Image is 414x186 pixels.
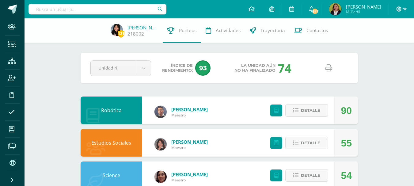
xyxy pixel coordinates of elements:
span: Maestro [171,145,208,150]
button: Detalle [285,137,328,149]
button: Detalle [285,104,328,117]
a: [PERSON_NAME] [171,139,208,145]
span: Detalle [301,170,320,181]
span: Índice de Rendimiento: [162,63,193,73]
span: Punteos [179,27,196,34]
a: Contactos [290,18,332,43]
span: 93 [195,60,211,76]
img: df865ced3841bf7d29cb8ae74298d689.png [154,138,167,150]
img: c7b6f2bc0b4920b4ad1b77fd0b6e0731.png [154,106,167,118]
span: Mi Perfil [346,9,381,14]
span: Maestro [171,177,208,183]
img: 5f1707d5efd63e8f04ee695e4f407930.png [154,171,167,183]
span: Contactos [306,27,328,34]
span: Actividades [216,27,241,34]
a: [PERSON_NAME] [127,25,158,31]
a: Unidad 4 [91,61,151,76]
span: 121 [118,30,124,37]
div: 90 [341,97,352,124]
a: 218002 [127,31,144,37]
div: Estudios Sociales [81,129,142,157]
span: Detalle [301,137,320,149]
a: [PERSON_NAME] [171,171,208,177]
div: 74 [278,60,291,76]
a: [PERSON_NAME] [171,106,208,112]
img: aebbbfb37c56938e7cf6a2cd554844c2.png [111,24,123,36]
span: Unidad 4 [98,61,128,75]
button: Detalle [285,169,328,182]
span: Trayectoria [260,27,285,34]
span: La unidad aún no ha finalizado [234,63,275,73]
span: Detalle [301,105,320,116]
a: Punteos [163,18,201,43]
a: Actividades [201,18,245,43]
a: Trayectoria [245,18,290,43]
div: 55 [341,129,352,157]
input: Busca un usuario... [28,4,166,14]
img: a164061a65f1df25e60207af94843a26.png [329,3,341,15]
span: 847 [312,8,318,15]
span: Maestro [171,112,208,118]
span: [PERSON_NAME] [346,4,381,10]
div: Robótica [81,97,142,124]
